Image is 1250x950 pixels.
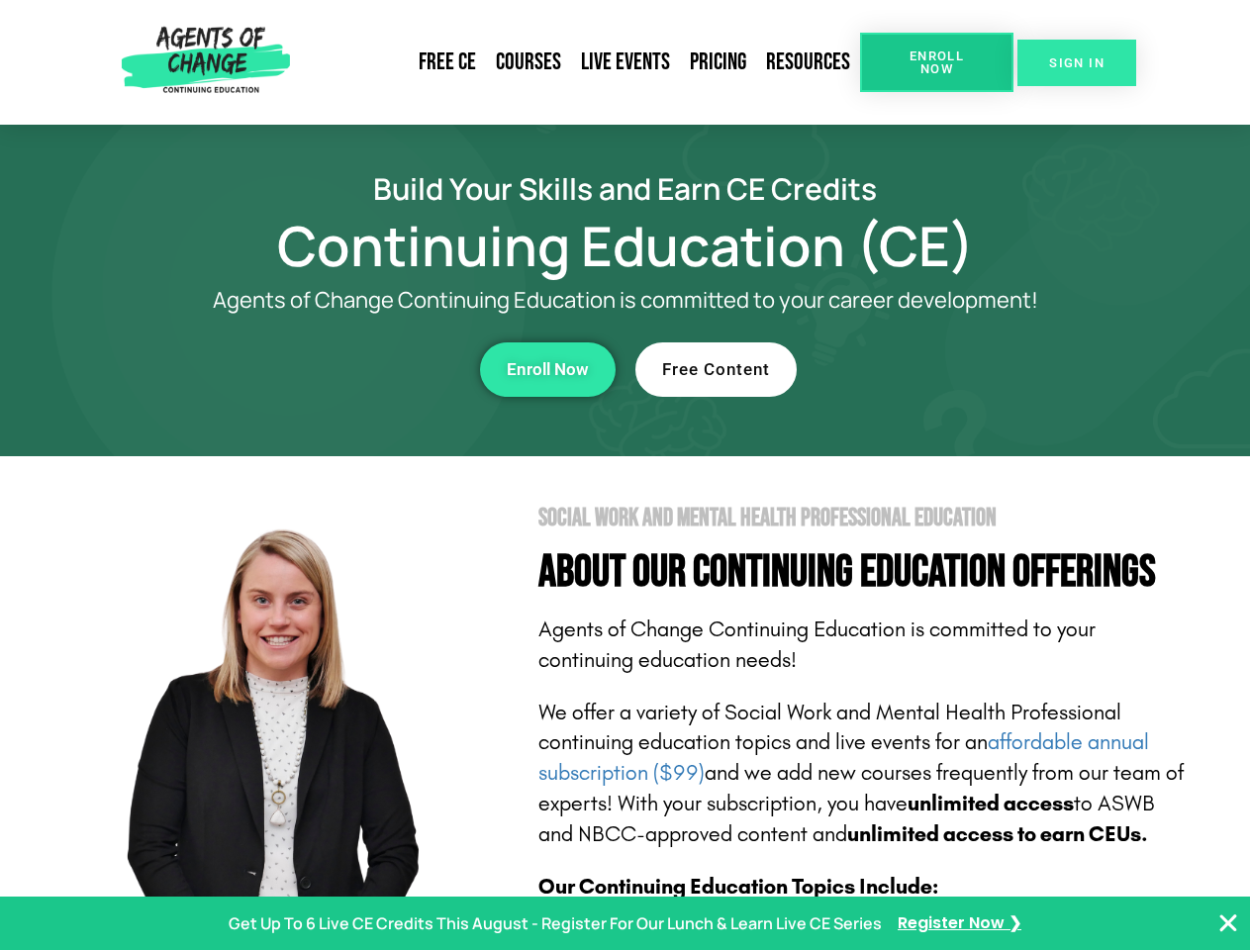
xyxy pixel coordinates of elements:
a: Enroll Now [860,33,1013,92]
a: Courses [486,40,571,85]
span: Enroll Now [892,49,982,75]
h4: About Our Continuing Education Offerings [538,550,1190,595]
p: Agents of Change Continuing Education is committed to your career development! [141,288,1110,313]
a: Register Now ❯ [898,909,1021,938]
a: Resources [756,40,860,85]
a: Live Events [571,40,680,85]
h2: Build Your Skills and Earn CE Credits [61,174,1190,203]
b: Our Continuing Education Topics Include: [538,874,938,900]
b: unlimited access [908,791,1074,816]
h2: Social Work and Mental Health Professional Education [538,506,1190,530]
span: Free Content [662,361,770,378]
span: Agents of Change Continuing Education is committed to your continuing education needs! [538,617,1096,673]
h1: Continuing Education (CE) [61,223,1190,268]
a: SIGN IN [1017,40,1136,86]
a: Free CE [409,40,486,85]
a: Free Content [635,342,797,397]
nav: Menu [298,40,860,85]
button: Close Banner [1216,911,1240,935]
p: Get Up To 6 Live CE Credits This August - Register For Our Lunch & Learn Live CE Series [229,909,882,938]
a: Pricing [680,40,756,85]
span: SIGN IN [1049,56,1105,69]
b: unlimited access to earn CEUs. [847,821,1148,847]
p: We offer a variety of Social Work and Mental Health Professional continuing education topics and ... [538,698,1190,850]
a: Enroll Now [480,342,616,397]
span: Enroll Now [507,361,589,378]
